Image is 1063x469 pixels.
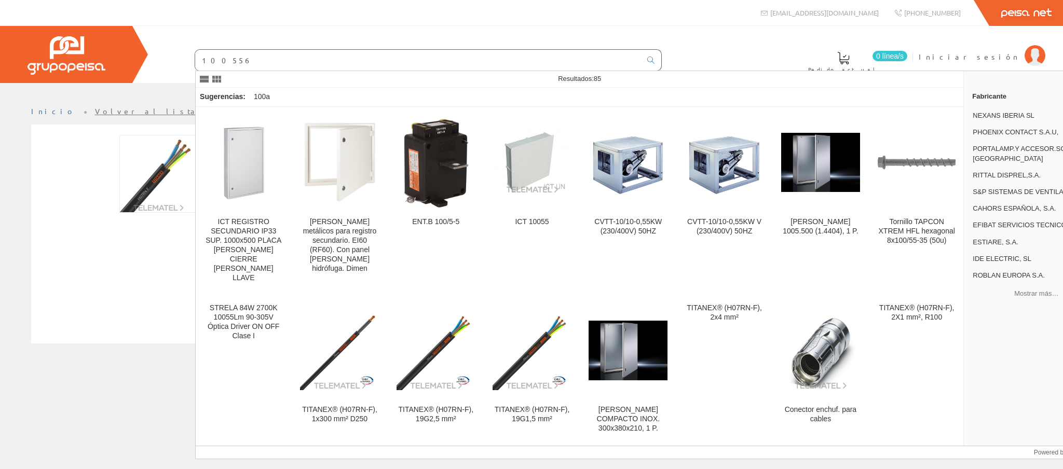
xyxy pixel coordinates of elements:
div: ENT.B 100/5-5 [397,217,475,227]
div: ICT 10055 [493,217,571,227]
a: Iniciar sesión [919,43,1045,53]
a: Inicio [31,106,75,116]
div: [PERSON_NAME] 1005.500 (1.4404), 1 P. [781,217,860,236]
span: Pedido actual [808,64,879,75]
div: TITANEX® (H07RN-F), 2x4 mm² [685,304,764,322]
img: Foto artículo TITANEX® (H07RN-F), 3G25 mm² (150x150) [119,135,197,213]
img: Tornillo TAPCON XTREM HFL hexagonal 8x100/55-35 (50u) [877,155,956,170]
a: Tornillo TAPCON XTREM HFL hexagonal 8x100/55-35 (50u) Tornillo TAPCON XTREM HFL hexagonal 8x100/5... [869,107,964,295]
div: CVTT-10/10-0,55KW V (230/400V) 50HZ [685,217,764,236]
a: Volver al listado de productos [95,106,300,116]
a: TITANEX® (H07RN-F), 2X1 mm², R100 [869,295,964,445]
div: Tornillo TAPCON XTREM HFL hexagonal 8x100/55-35 (50u) [877,217,956,245]
a: CVTT-10/10-0,55KW V (230/400V) 50HZ CVTT-10/10-0,55KW V (230/400V) 50HZ [676,107,772,295]
div: TITANEX® (H07RN-F), 19G2,5 mm² [397,405,475,424]
div: ICT REGISTRO SECUNDARIO IP33 SUP. 1000x500 PLACA [PERSON_NAME] CIERRE [PERSON_NAME] LLAVE [204,217,283,283]
img: TITANEX® (H07RN-F), 19G2,5 mm² [397,311,475,390]
img: CVTT-10/10-0,55KW (230/400V) 50HZ [589,123,667,202]
div: Conector enchuf. para cables [781,405,860,424]
img: ICT 10055 [493,131,571,194]
a: TITANEX® (H07RN-F), 19G1,5 mm² TITANEX® (H07RN-F), 19G1,5 mm² [484,295,580,445]
a: ICT REGISTRO SECUNDARIO IP33 SUP. 1000x500 PLACA DE MADERA CIERRE BUZÓN LLAVE ICT REGISTRO SECUND... [196,107,291,295]
span: 85 [594,75,601,82]
img: ENT.B 100/5-5 [399,116,473,209]
a: CVTT-10/10-0,55KW (230/400V) 50HZ CVTT-10/10-0,55KW (230/400V) 50HZ [580,107,676,295]
span: Resultados: [558,75,601,82]
img: Conector enchuf. para cables [781,311,860,390]
a: PUERTA AE 1005.500 (1.4404), 1 P. [PERSON_NAME] 1005.500 (1.4404), 1 P. [773,107,868,295]
img: TITANEX® (H07RN-F), 1x300 mm² D250 [300,311,379,390]
a: ENT.B 100/5-5 ENT.B 100/5-5 [388,107,484,295]
a: TITANEX® (H07RN-F), 19G2,5 mm² TITANEX® (H07RN-F), 19G2,5 mm² [388,295,484,445]
div: TITANEX® (H07RN-F), 2X1 mm², R100 [877,304,956,322]
img: Marco y puerta metálicos para registro secundario. EI60 (RF60). Con panel de madera hidrófuga. Dimen [300,123,379,202]
a: ICT 10055 ICT 10055 [484,107,580,295]
span: 0 línea/s [873,51,907,61]
div: [PERSON_NAME] metálicos para registro secundario. EI60 (RF60). Con panel [PERSON_NAME] hidrófuga.... [300,217,379,273]
div: CVTT-10/10-0,55KW (230/400V) 50HZ [589,217,667,236]
a: STRELA 84W 2700K 10055Lm 90-305V Óptica Driver ON OFF Clase I [196,295,291,445]
div: [PERSON_NAME] COMPACTO INOX. 300x380x210, 1 P. [589,405,667,433]
input: Buscar ... [195,50,641,71]
span: [EMAIL_ADDRESS][DOMAIN_NAME] [770,8,879,17]
span: Iniciar sesión [919,51,1019,62]
div: TITANEX® (H07RN-F), 19G1,5 mm² [493,405,571,424]
img: CVTT-10/10-0,55KW V (230/400V) 50HZ [685,123,764,202]
img: Grupo Peisa [28,36,105,75]
img: TITANEX® (H07RN-F), 19G1,5 mm² [493,311,571,390]
img: AE ARMARIO COMPACTO INOX. 300x380x210, 1 P. [589,321,667,380]
span: [PHONE_NUMBER] [904,8,961,17]
a: Marco y puerta metálicos para registro secundario. EI60 (RF60). Con panel de madera hidrófuga. Di... [292,107,387,295]
a: AE ARMARIO COMPACTO INOX. 300x380x210, 1 P. [PERSON_NAME] COMPACTO INOX. 300x380x210, 1 P. [580,295,676,445]
a: Conector enchuf. para cables Conector enchuf. para cables [773,295,868,445]
img: ICT REGISTRO SECUNDARIO IP33 SUP. 1000x500 PLACA DE MADERA CIERRE BUZÓN LLAVE [204,123,283,202]
div: 100a [250,88,274,106]
img: PUERTA AE 1005.500 (1.4404), 1 P. [781,133,860,192]
div: TITANEX® (H07RN-F), 1x300 mm² D250 [300,405,379,424]
div: STRELA 84W 2700K 10055Lm 90-305V Óptica Driver ON OFF Clase I [204,304,283,341]
div: Sugerencias: [196,90,248,104]
a: TITANEX® (H07RN-F), 2x4 mm² [676,295,772,445]
a: TITANEX® (H07RN-F), 1x300 mm² D250 TITANEX® (H07RN-F), 1x300 mm² D250 [292,295,387,445]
